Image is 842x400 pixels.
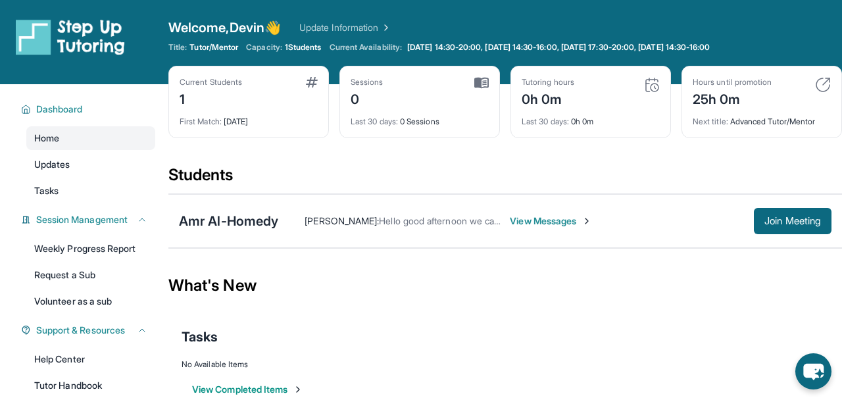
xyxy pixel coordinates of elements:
span: 1 Students [285,42,322,53]
span: Tutor/Mentor [189,42,238,53]
img: Chevron Right [378,21,391,34]
div: 0h 0m [522,87,574,109]
div: Amr Al-Homedy [179,212,278,230]
a: Request a Sub [26,263,155,287]
span: Current Availability: [330,42,402,53]
button: Support & Resources [31,324,147,337]
a: Weekly Progress Report [26,237,155,261]
button: View Completed Items [192,383,303,396]
div: Current Students [180,77,242,87]
img: card [815,77,831,93]
span: Support & Resources [36,324,125,337]
span: First Match : [180,116,222,126]
img: card [474,77,489,89]
div: 0 [351,87,384,109]
div: 0 Sessions [351,109,489,127]
span: Updates [34,158,70,171]
span: Join Meeting [764,217,821,225]
button: Join Meeting [754,208,831,234]
button: chat-button [795,353,831,389]
span: Welcome, Devin 👋 [168,18,281,37]
span: Hello good afternoon we can start [DATE] that would be wonderful [379,215,655,226]
span: Next title : [693,116,728,126]
div: Students [168,164,842,193]
img: card [306,77,318,87]
a: Updates [26,153,155,176]
img: logo [16,18,125,55]
a: Tutor Handbook [26,374,155,397]
span: [DATE] 14:30-20:00, [DATE] 14:30-16:00, [DATE] 17:30-20:00, [DATE] 14:30-16:00 [407,42,710,53]
div: No Available Items [182,359,829,370]
div: Sessions [351,77,384,87]
img: card [644,77,660,93]
span: [PERSON_NAME] : [305,215,379,226]
span: Title: [168,42,187,53]
a: Help Center [26,347,155,371]
div: What's New [168,257,842,314]
div: Tutoring hours [522,77,574,87]
div: Advanced Tutor/Mentor [693,109,831,127]
span: Tasks [182,328,218,346]
span: Session Management [36,213,128,226]
div: [DATE] [180,109,318,127]
span: Last 30 days : [522,116,569,126]
img: Chevron-Right [582,216,592,226]
div: Hours until promotion [693,77,772,87]
span: Dashboard [36,103,83,116]
a: Tasks [26,179,155,203]
a: Volunteer as a sub [26,289,155,313]
a: Home [26,126,155,150]
a: [DATE] 14:30-20:00, [DATE] 14:30-16:00, [DATE] 17:30-20:00, [DATE] 14:30-16:00 [405,42,712,53]
div: 25h 0m [693,87,772,109]
button: Session Management [31,213,147,226]
div: 0h 0m [522,109,660,127]
a: Update Information [299,21,391,34]
button: Dashboard [31,103,147,116]
div: 1 [180,87,242,109]
span: Last 30 days : [351,116,398,126]
span: View Messages [510,214,592,228]
span: Capacity: [246,42,282,53]
span: Tasks [34,184,59,197]
span: Home [34,132,59,145]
